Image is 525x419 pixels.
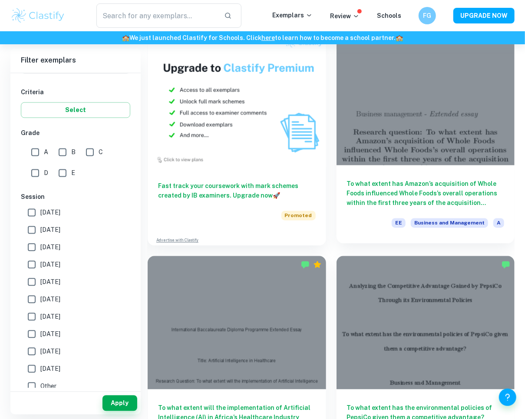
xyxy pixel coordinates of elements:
[40,243,60,252] span: [DATE]
[453,8,515,23] button: UPGRADE NOW
[21,129,130,138] h6: Grade
[10,7,66,24] img: Clastify logo
[330,11,360,21] p: Review
[148,34,326,168] img: Thumbnail
[99,148,103,157] span: C
[40,312,60,322] span: [DATE]
[301,261,310,269] img: Marked
[281,211,316,221] span: Promoted
[396,34,403,41] span: 🏫
[40,382,56,391] span: Other
[493,218,504,228] span: A
[273,192,280,199] span: 🚀
[423,11,433,20] h6: FG
[158,181,316,201] h6: Fast track your coursework with mark schemes created by IB examiners. Upgrade now
[71,168,75,178] span: E
[40,260,60,270] span: [DATE]
[40,364,60,374] span: [DATE]
[411,218,488,228] span: Business and Management
[499,389,516,406] button: Help and Feedback
[40,225,60,235] span: [DATE]
[502,261,510,269] img: Marked
[337,34,515,246] a: To what extent has Amazon’s acquisition of Whole Foods influenced Whole Foods’s overall operation...
[2,33,523,43] h6: We just launched Clastify for Schools. Click to learn how to become a school partner.
[21,192,130,202] h6: Session
[40,295,60,304] span: [DATE]
[419,7,436,24] button: FG
[40,208,60,218] span: [DATE]
[21,88,130,97] h6: Criteria
[377,12,401,19] a: Schools
[96,3,217,28] input: Search for any exemplars...
[392,218,406,228] span: EE
[21,102,130,118] button: Select
[10,49,141,73] h6: Filter exemplars
[347,179,505,208] h6: To what extent has Amazon’s acquisition of Whole Foods influenced Whole Foods’s overall operation...
[261,34,275,41] a: here
[44,148,48,157] span: A
[272,10,313,20] p: Exemplars
[122,34,129,41] span: 🏫
[102,396,137,411] button: Apply
[313,261,322,269] div: Premium
[40,347,60,356] span: [DATE]
[71,148,76,157] span: B
[156,238,198,244] a: Advertise with Clastify
[40,277,60,287] span: [DATE]
[40,330,60,339] span: [DATE]
[44,168,48,178] span: D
